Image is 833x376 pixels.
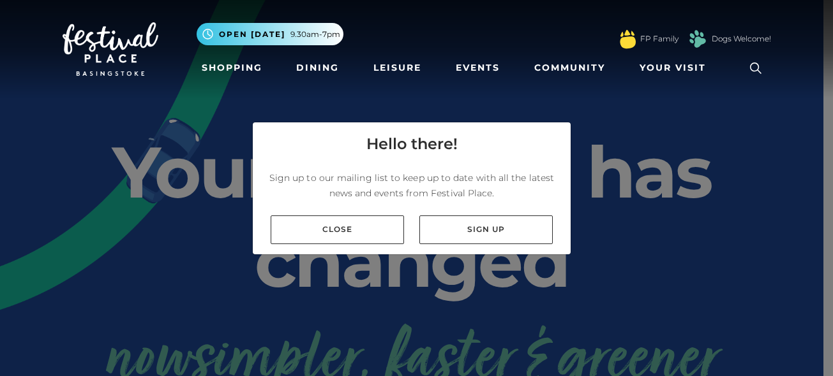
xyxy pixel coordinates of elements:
a: Your Visit [634,56,717,80]
a: Leisure [368,56,426,80]
a: Dogs Welcome! [712,33,771,45]
p: Sign up to our mailing list to keep up to date with all the latest news and events from Festival ... [263,170,560,201]
h4: Hello there! [366,133,458,155]
a: Community [529,56,610,80]
img: Festival Place Logo [63,22,158,76]
a: Close [271,215,404,244]
button: Open [DATE] 9.30am-7pm [197,23,343,45]
span: Open [DATE] [219,29,285,40]
a: Dining [291,56,344,80]
a: FP Family [640,33,679,45]
span: Your Visit [640,61,706,75]
a: Events [451,56,505,80]
span: 9.30am-7pm [290,29,340,40]
a: Shopping [197,56,267,80]
a: Sign up [419,215,553,244]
